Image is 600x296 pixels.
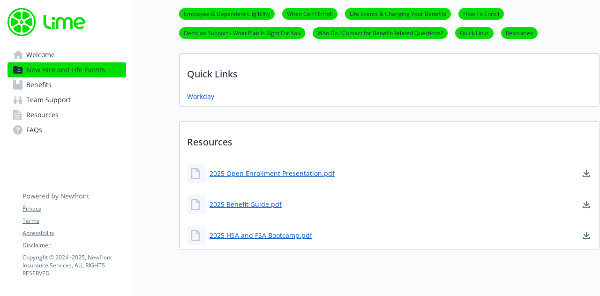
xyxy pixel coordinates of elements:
a: How To Enroll [458,9,504,18]
a: Who Do I Contact for Benefit-Related Questions? [313,28,448,37]
a: Accessibility [22,229,126,237]
a: 2025 Benefit Guide.pdf [210,199,282,209]
a: Quick Links [455,28,494,37]
a: Team Support [7,92,126,107]
a: download document [581,199,592,210]
a: Resources [501,28,538,37]
span: Team Support [26,92,71,107]
a: Privacy [22,205,126,213]
a: Life Events & Changing Your Benefits [345,9,451,18]
span: Resources [26,107,59,122]
a: Employee & Dependent Eligibility [179,9,275,18]
a: Welcome [7,47,126,62]
span: Benefits [26,77,52,92]
span: FAQs [26,122,42,137]
span: New Hire and Life Events [26,62,105,77]
p: Quick Links [180,54,600,89]
a: 2025 Open Enrollment Presentation.pdf [210,168,335,178]
a: Resources [7,107,126,122]
p: Copyright © 2024 - 2025 , Newfront Insurance Services, ALL RIGHTS RESERVED [22,253,126,277]
a: download document [581,168,592,179]
span: Welcome [26,47,55,62]
a: Benefits [7,77,126,92]
a: Workday [187,91,214,101]
a: Terms [22,217,126,225]
a: FAQs [7,122,126,137]
a: When Can I Enroll [282,9,337,18]
a: New Hire and Life Events [7,62,126,77]
p: Resources [180,122,600,157]
a: 2025 HSA and FSA Bootcamp.pdf [210,230,312,240]
a: Decision Support - What Plan Is Right For You [179,28,305,37]
a: download document [581,230,592,241]
a: Disclaimer [22,241,126,250]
